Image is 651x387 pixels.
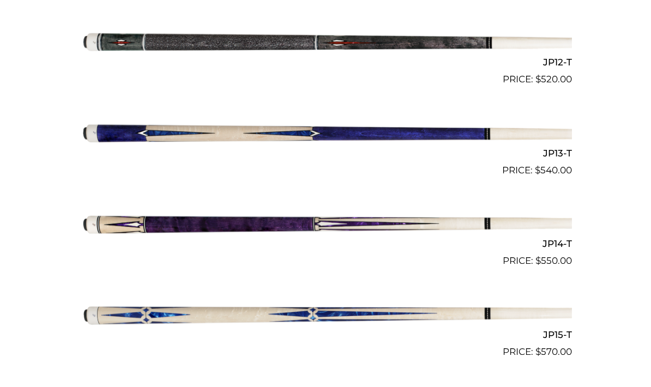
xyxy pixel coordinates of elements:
[79,92,572,178] a: JP13-T $540.00
[535,74,541,85] span: $
[535,74,572,85] bdi: 520.00
[79,183,572,264] img: JP14-T
[79,273,572,359] a: JP15-T $570.00
[535,165,540,176] span: $
[535,347,572,358] bdi: 570.00
[79,92,572,173] img: JP13-T
[535,256,541,267] span: $
[535,165,572,176] bdi: 540.00
[79,273,572,355] img: JP15-T
[535,256,572,267] bdi: 550.00
[79,1,572,87] a: JP12-T $520.00
[79,1,572,82] img: JP12-T
[79,183,572,269] a: JP14-T $550.00
[535,347,541,358] span: $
